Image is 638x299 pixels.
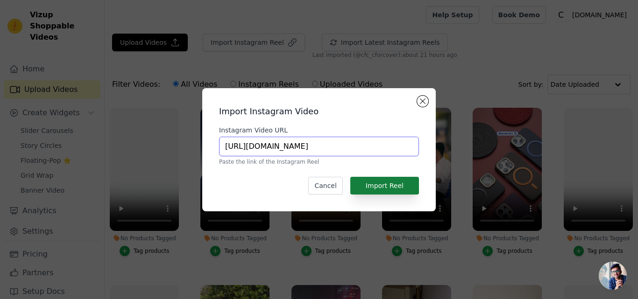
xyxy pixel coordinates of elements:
[219,105,419,118] h2: Import Instagram Video
[599,262,627,290] div: Open chat
[350,177,419,195] button: Import Reel
[219,125,419,135] label: Instagram Video URL
[417,96,428,107] button: Close modal
[219,137,419,156] input: https://www.instagram.com/reel/ABC123/
[219,158,419,166] p: Paste the link of the Instagram Reel
[308,177,342,195] button: Cancel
